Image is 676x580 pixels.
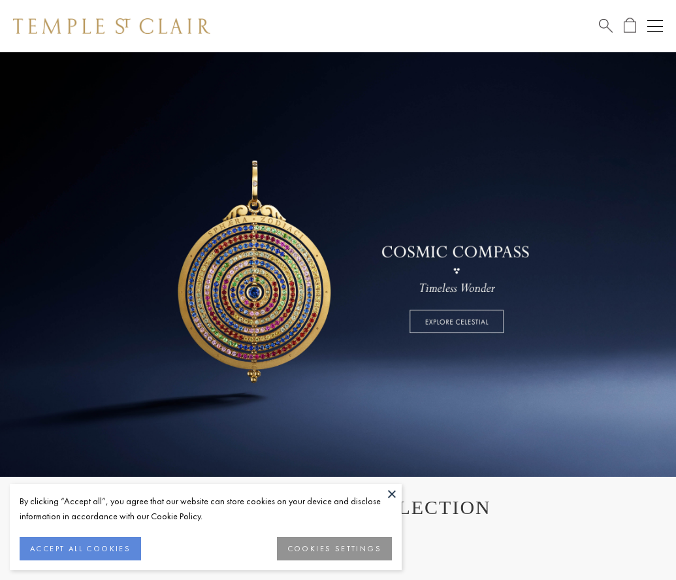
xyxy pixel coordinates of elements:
[624,18,636,34] a: Open Shopping Bag
[20,537,141,560] button: ACCEPT ALL COOKIES
[599,18,613,34] a: Search
[277,537,392,560] button: COOKIES SETTINGS
[13,18,210,34] img: Temple St. Clair
[647,18,663,34] button: Open navigation
[20,494,392,524] div: By clicking “Accept all”, you agree that our website can store cookies on your device and disclos...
